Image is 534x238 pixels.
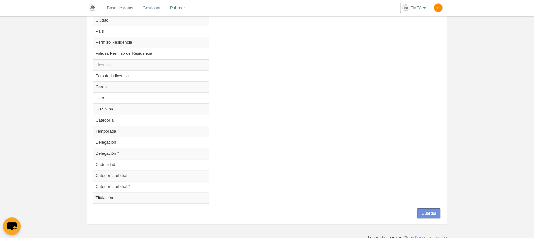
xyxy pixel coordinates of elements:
td: Delegación * [93,148,209,159]
td: Club [93,92,209,103]
td: Disciplina [93,103,209,115]
td: Validez Permiso de Residencia [93,48,209,59]
button: Guardar [417,208,440,218]
td: País [93,26,209,37]
td: Delegación [93,137,209,148]
img: c2l6ZT0zMHgzMCZmcz05JnRleHQ9RiZiZz1mYjhjMDA%3D.png [434,4,442,12]
td: Categoría arbitral * [93,181,209,192]
img: FMFA [87,4,97,11]
a: FMFA [400,3,429,13]
td: Temporada [93,126,209,137]
td: Foto de la licencia [93,70,209,81]
td: Categoría arbitral [93,170,209,181]
img: OaSyhHG2e8IO.30x30.jpg [403,5,409,11]
button: chat-button [3,217,21,235]
span: FMFA [410,5,422,11]
td: Titulación [93,192,209,203]
td: Categoría [93,115,209,126]
td: Permiso Residencia [93,37,209,48]
td: Cargo [93,81,209,92]
td: Caducidad [93,159,209,170]
td: Licencia [93,59,209,71]
td: Ciudad [93,15,209,26]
